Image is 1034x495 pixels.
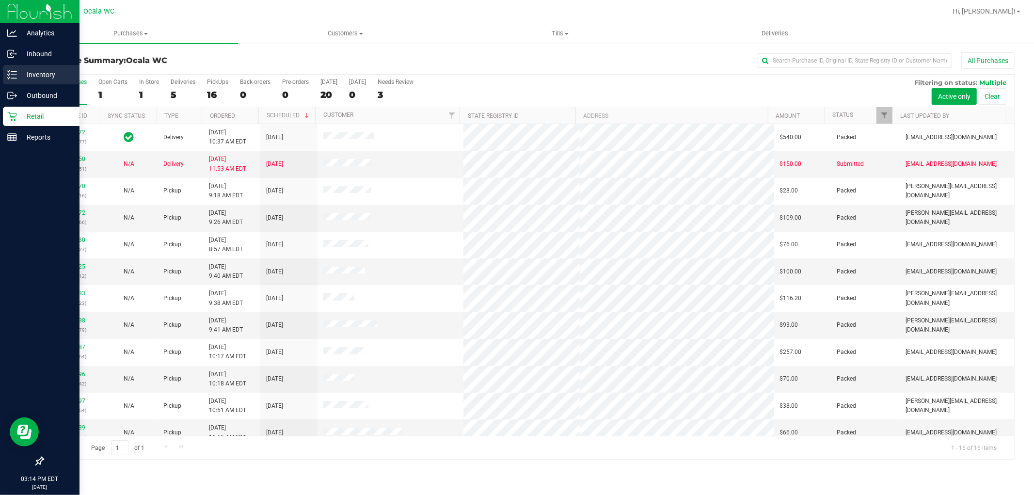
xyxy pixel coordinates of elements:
span: $76.00 [780,240,798,249]
a: 12006730 [58,237,85,243]
span: Packed [837,133,857,142]
button: Active only [932,88,977,105]
span: Pickup [163,213,181,223]
span: $257.00 [780,348,802,357]
span: [DATE] 10:17 AM EDT [209,343,246,361]
span: In Sync [124,130,134,144]
span: [DATE] 8:57 AM EDT [209,236,243,254]
span: Not Applicable [124,402,134,409]
span: Not Applicable [124,160,134,167]
button: N/A [124,374,134,383]
span: Not Applicable [124,321,134,328]
span: 1 - 16 of 16 items [943,440,1004,455]
span: [DATE] [266,213,283,223]
span: $66.00 [780,428,798,437]
p: Inventory [17,69,75,80]
span: [DATE] 9:41 AM EDT [209,316,243,335]
span: [PERSON_NAME][EMAIL_ADDRESS][DOMAIN_NAME] [906,316,1008,335]
div: 5 [171,89,195,100]
a: 12008050 [58,156,85,162]
span: [DATE] [266,320,283,330]
input: 1 [111,440,128,455]
span: Packed [837,348,857,357]
span: [PERSON_NAME][EMAIL_ADDRESS][DOMAIN_NAME] [906,289,1008,307]
div: [DATE] [320,79,337,85]
span: [EMAIL_ADDRESS][DOMAIN_NAME] [906,428,997,437]
span: Submitted [837,160,864,169]
a: Customers [238,23,453,44]
div: [DATE] [349,79,366,85]
span: [DATE] [266,240,283,249]
span: [DATE] 9:38 AM EDT [209,289,243,307]
span: [PERSON_NAME][EMAIL_ADDRESS][DOMAIN_NAME] [906,397,1008,415]
span: $28.00 [780,186,798,195]
span: Packed [837,213,857,223]
span: [EMAIL_ADDRESS][DOMAIN_NAME] [906,160,997,169]
button: N/A [124,267,134,276]
a: 12007387 [58,344,85,351]
a: Purchases [23,23,238,44]
a: Tills [453,23,668,44]
a: 12007572 [58,129,85,136]
p: 03:14 PM EDT [4,475,75,483]
span: Packed [837,401,857,411]
p: [DATE] [4,483,75,491]
a: 12007697 [58,398,85,404]
span: Pickup [163,186,181,195]
span: Packed [837,267,857,276]
span: Not Applicable [124,268,134,275]
button: N/A [124,428,134,437]
span: [DATE] 10:51 AM EDT [209,397,246,415]
span: Packed [837,186,857,195]
inline-svg: Inbound [7,49,17,59]
button: N/A [124,186,134,195]
span: Delivery [163,133,184,142]
span: $150.00 [780,160,802,169]
div: Needs Review [378,79,414,85]
span: $93.00 [780,320,798,330]
span: [DATE] 9:40 AM EDT [209,262,243,281]
span: Page of 1 [83,440,153,455]
a: Sync Status [108,112,145,119]
button: N/A [124,160,134,169]
span: [DATE] 10:18 AM EDT [209,370,246,388]
span: Tills [453,29,667,38]
button: N/A [124,294,134,303]
button: N/A [124,320,134,330]
input: Search Purchase ID, Original ID, State Registry ID or Customer Name... [758,53,952,68]
a: Last Updated By [901,112,950,119]
span: Pickup [163,401,181,411]
span: [DATE] [266,160,283,169]
div: 0 [349,89,366,100]
a: Deliveries [668,23,882,44]
span: [EMAIL_ADDRESS][DOMAIN_NAME] [906,348,997,357]
span: [DATE] [266,267,283,276]
a: 12006672 [58,209,85,216]
span: [DATE] 9:18 AM EDT [209,182,243,200]
span: $38.00 [780,401,798,411]
div: 0 [282,89,309,100]
p: Analytics [17,27,75,39]
button: All Purchases [961,52,1015,69]
a: 12006825 [58,263,85,270]
span: [DATE] 10:37 AM EDT [209,128,246,146]
div: Open Carts [98,79,127,85]
div: PickUps [207,79,228,85]
span: [DATE] [266,428,283,437]
a: Type [164,112,178,119]
th: Address [575,107,768,124]
a: 12006833 [58,290,85,297]
inline-svg: Analytics [7,28,17,38]
div: Back-orders [240,79,270,85]
span: $100.00 [780,267,802,276]
span: [PERSON_NAME][EMAIL_ADDRESS][DOMAIN_NAME] [906,208,1008,227]
a: Filter [444,107,460,124]
a: 12006838 [58,317,85,324]
span: Packed [837,240,857,249]
button: N/A [124,240,134,249]
a: Scheduled [267,112,311,119]
span: Packed [837,320,857,330]
span: Pickup [163,374,181,383]
div: 20 [320,89,337,100]
span: Pickup [163,267,181,276]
